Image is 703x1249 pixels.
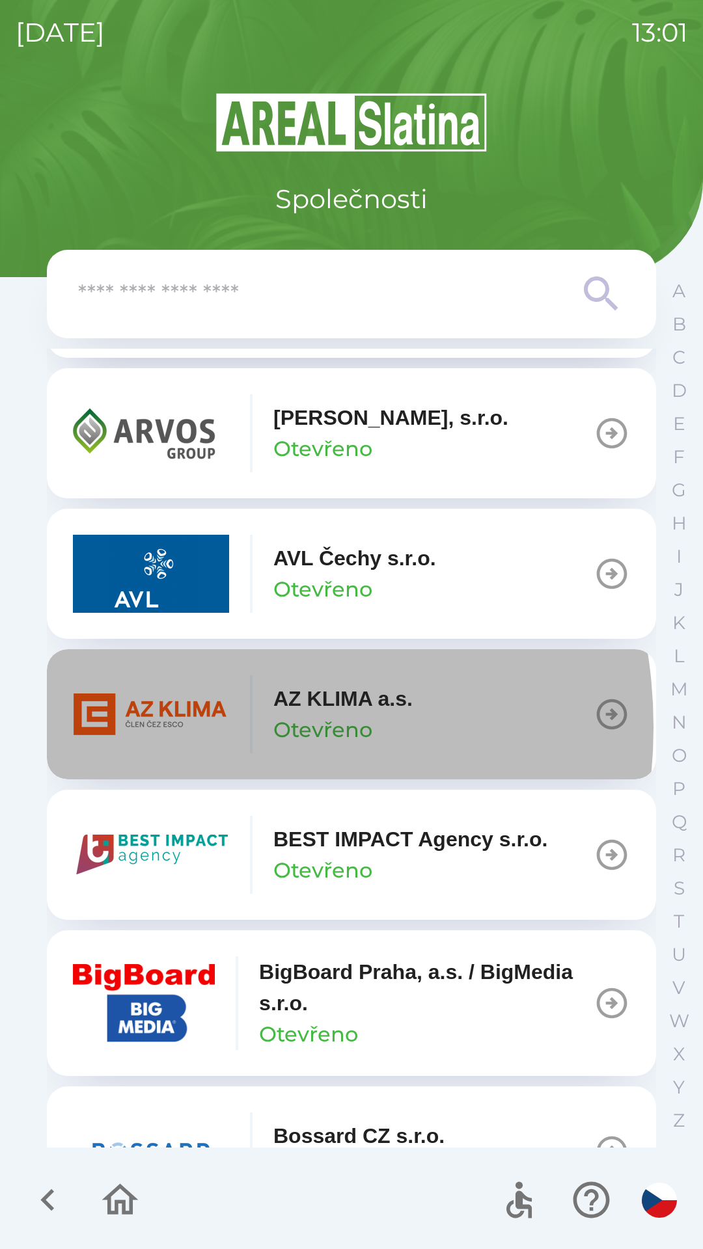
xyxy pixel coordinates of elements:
button: F [663,440,695,474]
p: G [672,479,686,502]
p: BigBoard Praha, a.s. / BigMedia s.r.o. [259,956,594,1019]
p: A [672,280,685,302]
button: I [663,540,695,573]
p: C [672,346,685,369]
button: A [663,275,695,308]
button: Bossard CZ s.r.o.Otevřeno [47,1086,656,1216]
p: N [672,711,687,734]
button: G [663,474,695,507]
p: Společnosti [275,180,428,219]
img: 12f696b3-0488-497c-a6f2-7e3fc46b7c3e.png [73,1112,229,1190]
p: Y [673,1076,685,1099]
p: Otevřeno [273,433,372,464]
p: AVL Čechy s.r.o. [273,543,436,574]
p: Q [672,811,687,833]
button: H [663,507,695,540]
img: 03569da3-dac0-4647-9975-63fdf0369d0b.png [73,535,229,613]
p: K [672,611,685,634]
button: [PERSON_NAME], s.r.o.Otevřeno [47,368,656,498]
button: BEST IMPACT Agency s.r.o.Otevřeno [47,790,656,920]
button: AZ KLIMA a.s.Otevřeno [47,649,656,779]
button: C [663,341,695,374]
p: Otevřeno [273,714,372,745]
p: W [669,1010,689,1032]
p: T [674,910,684,933]
p: V [672,976,685,999]
img: 7972f2c8-5e35-4a97-83aa-5000debabc4e.jpg [73,964,215,1042]
p: F [673,446,685,468]
button: P [663,772,695,805]
button: B [663,308,695,341]
button: Z [663,1104,695,1137]
p: O [672,744,687,767]
p: I [676,545,682,568]
img: 0890a807-afb7-4b0d-be59-7c132d27f253.png [73,394,229,472]
button: L [663,639,695,673]
p: X [673,1043,685,1066]
button: X [663,1038,695,1071]
button: AVL Čechy s.r.o.Otevřeno [47,509,656,639]
p: Z [673,1109,685,1132]
p: Otevřeno [273,574,372,605]
button: T [663,905,695,938]
p: P [672,777,685,800]
img: 251a2c45-fbd9-463d-b80e-0ae2ab9e8f80.png [73,675,229,753]
p: J [674,578,683,601]
button: Q [663,805,695,839]
p: 13:01 [632,13,687,52]
button: N [663,706,695,739]
p: R [672,844,685,866]
button: O [663,739,695,772]
button: M [663,673,695,706]
p: B [672,313,686,336]
p: E [673,412,685,435]
p: [PERSON_NAME], s.r.o. [273,402,508,433]
button: U [663,938,695,971]
p: AZ KLIMA a.s. [273,683,413,714]
img: 2b97c562-aa79-431c-8535-1d442bf6d9d0.png [73,816,229,894]
button: D [663,374,695,407]
button: BigBoard Praha, a.s. / BigMedia s.r.o.Otevřeno [47,930,656,1076]
p: M [670,678,688,701]
p: U [672,943,686,966]
p: [DATE] [16,13,105,52]
button: J [663,573,695,606]
p: Otevřeno [259,1019,358,1050]
button: V [663,971,695,1004]
img: Logo [47,91,656,154]
button: E [663,407,695,440]
p: D [672,379,687,402]
p: Bossard CZ s.r.o. [273,1120,445,1151]
button: R [663,839,695,872]
button: S [663,872,695,905]
button: K [663,606,695,639]
p: H [672,512,687,535]
button: Y [663,1071,695,1104]
button: W [663,1004,695,1038]
p: S [674,877,685,900]
p: BEST IMPACT Agency s.r.o. [273,824,547,855]
p: Otevřeno [273,855,372,886]
p: L [674,645,684,667]
img: cs flag [642,1183,677,1218]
